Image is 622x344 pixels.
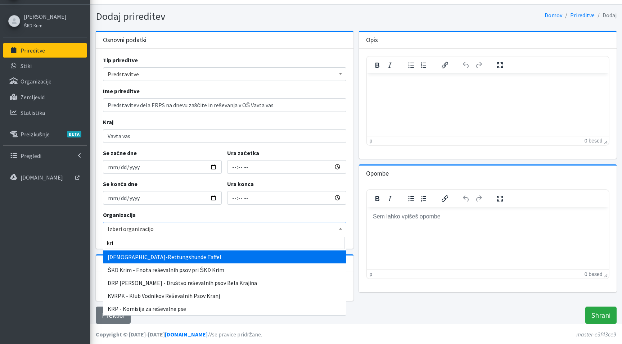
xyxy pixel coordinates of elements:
[103,211,136,219] label: Organizacija
[3,127,87,141] a: PreizkušnjeBETA
[103,56,138,64] label: Tip prireditve
[21,174,63,181] p: [DOMAIN_NAME]
[103,180,138,188] label: Se konča dne
[103,129,346,143] input: Kraj
[103,276,346,289] li: DRP [PERSON_NAME] - Društvo reševalnih psov Bela Krajina
[545,12,562,19] a: Domov
[24,21,67,30] a: ŠKD Krim
[21,47,45,54] p: Prireditve
[370,138,373,144] div: p
[103,289,346,302] li: KVRPK - Klub Vodnikov Reševalnih Psov Kranj
[108,69,342,79] span: Predstavitve
[103,302,346,315] li: KRP - Komisija za reševalne pse
[21,78,51,85] p: Organizacije
[108,224,342,234] span: Izberi organizacijo
[585,138,603,144] button: 0 besed
[494,194,506,204] button: Čez cel zaslon
[418,194,430,204] button: Oštevilčen seznam
[227,149,259,157] label: Ura začetka
[405,194,417,204] button: Označen seznam
[96,331,209,338] strong: Copyright © [DATE]-[DATE] .
[576,331,616,338] em: master-e3f43ce9
[3,90,87,104] a: Zemljevid
[67,131,81,137] span: BETA
[460,194,472,204] button: Razveljavi
[227,180,254,188] label: Ura konca
[604,137,608,144] div: Press the Up and Down arrow keys to resize the editor.
[103,98,346,112] input: Ime prireditve
[371,194,383,204] button: Krepko
[96,10,353,23] h1: Dodaj prireditev
[21,109,45,116] p: Statistika
[24,23,42,28] small: ŠKD Krim
[370,271,373,277] div: p
[21,94,45,101] p: Zemljevid
[6,6,236,14] body: Rich Text Area
[24,12,67,21] a: [PERSON_NAME]
[439,194,451,204] button: Vstavi/uredi povezavo
[595,10,617,21] li: Dodaj
[21,131,50,138] p: Preizkušnje
[366,36,378,44] h3: Opis
[165,331,208,338] a: [DOMAIN_NAME]
[21,152,41,159] p: Pregledi
[103,250,346,263] li: [DEMOGRAPHIC_DATA]-Rettungshunde Taffel
[473,60,485,70] button: Ponovno uveljavi
[371,60,383,70] button: Krepko
[585,271,603,277] button: 0 besed
[585,307,617,324] input: Shrani
[384,194,396,204] button: Poševno
[103,87,140,95] label: Ime prireditve
[366,170,389,177] h3: Opombe
[96,307,131,324] a: Prekliči
[103,118,113,126] label: Kraj
[473,194,485,204] button: Ponovno uveljavi
[3,170,87,185] a: [DOMAIN_NAME]
[405,60,417,70] button: Označen seznam
[494,60,506,70] button: Čez cel zaslon
[439,60,451,70] button: Vstavi/uredi povezavo
[384,60,396,70] button: Poševno
[3,74,87,89] a: Organizacije
[3,105,87,120] a: Statistika
[103,67,346,81] span: Predstavitve
[460,60,472,70] button: Razveljavi
[418,60,430,70] button: Oštevilčen seznam
[103,36,147,44] h3: Osnovni podatki
[570,12,595,19] a: Prireditve
[3,43,87,58] a: Prireditve
[103,263,346,276] li: ŠKD Krim - Enota reševalnih psov pri ŠKD Krim
[21,62,32,69] p: Stiki
[3,149,87,163] a: Pregledi
[103,149,137,157] label: Se začne dne
[604,271,608,277] div: Press the Up and Down arrow keys to resize the editor.
[3,59,87,73] a: Stiki
[103,222,346,236] span: Izberi organizacijo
